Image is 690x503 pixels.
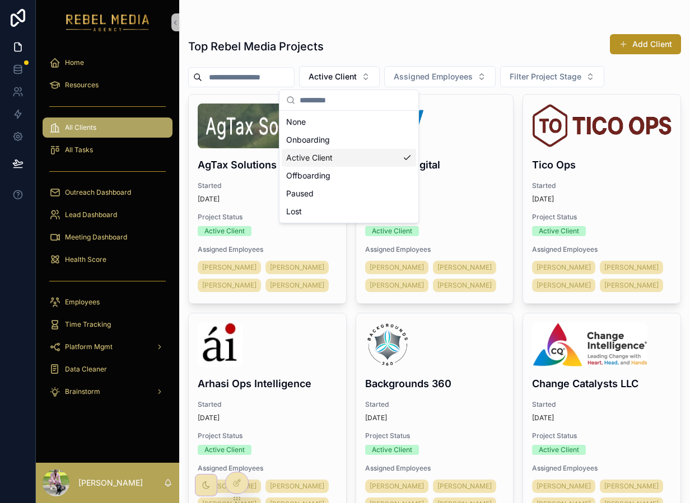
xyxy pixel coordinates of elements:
div: Active Client [539,445,579,455]
span: [PERSON_NAME] [270,281,324,290]
a: Meeting Dashboard [43,227,172,247]
div: Offboarding [282,167,416,185]
p: [DATE] [532,413,554,422]
a: [PERSON_NAME] [600,480,663,493]
span: Started [365,181,505,190]
img: b360-logo-(2025_03_18-21_58_07-UTC).png [365,322,410,367]
span: Started [198,181,337,190]
span: Assigned Employees [198,245,337,254]
div: Lost [282,203,416,220]
span: Started [198,400,337,409]
span: Assigned Employees [532,245,672,254]
span: Assigned Employees [532,464,672,473]
a: [PERSON_NAME] [433,480,496,493]
a: [PERSON_NAME] [600,279,663,292]
a: Employees [43,292,172,312]
h4: AgTax Solutions [198,157,337,172]
span: [PERSON_NAME] [537,281,591,290]
a: All Clients [43,117,172,138]
a: [PERSON_NAME] [365,261,428,274]
a: 67044636c3080c5f296a6057_Primary-Logo---Blue-&-Green-p-2600.pngTopServ DigitalStarted[DATE]Projec... [356,94,514,304]
span: [PERSON_NAME] [270,482,324,491]
img: arhasi_logo.jpg [198,322,243,367]
div: scrollable content [36,45,179,416]
span: [PERSON_NAME] [202,281,257,290]
a: [PERSON_NAME] [532,261,595,274]
a: [PERSON_NAME] [198,261,261,274]
span: Home [65,58,84,67]
a: [PERSON_NAME] [433,261,496,274]
span: [PERSON_NAME] [604,281,659,290]
h4: Backgrounds 360 [365,376,505,391]
a: Platform Mgmt [43,337,172,357]
a: Brainstorm [43,382,172,402]
span: Platform Mgmt [65,342,113,351]
span: [PERSON_NAME] [537,482,591,491]
span: Project Status [365,213,505,222]
div: Active Client [372,445,412,455]
span: Assigned Employees [198,464,337,473]
h4: Change Catalysts LLC [532,376,672,391]
span: Employees [65,298,100,307]
span: Time Tracking [65,320,111,329]
button: Select Button [384,66,496,87]
a: tico-ops-logo.png.webpTico OpsStarted[DATE]Project StatusActive ClientAssigned Employees[PERSON_N... [523,94,681,304]
span: Active Client [309,71,357,82]
span: All Tasks [65,145,93,154]
span: [PERSON_NAME] [537,263,591,272]
div: None [282,113,416,131]
h4: TopServ Digital [365,157,505,172]
h4: Tico Ops [532,157,672,172]
p: [DATE] [532,195,554,204]
img: tico-ops-logo.png.webp [532,104,672,148]
a: [PERSON_NAME] [532,279,595,292]
a: [PERSON_NAME] [365,279,428,292]
div: Active Client [204,445,245,455]
div: Active Client [204,226,245,236]
img: Screenshot-2025-08-16-at-6.31.22-PM.png [198,104,337,148]
span: Health Score [65,255,106,264]
span: Resources [65,81,99,90]
a: [PERSON_NAME] [532,480,595,493]
a: Lead Dashboard [43,205,172,225]
button: Select Button [299,66,380,87]
a: [PERSON_NAME] [365,480,428,493]
span: [PERSON_NAME] [437,263,492,272]
button: Add Client [610,34,681,54]
div: Paused [282,185,416,203]
span: [PERSON_NAME] [437,482,492,491]
span: Meeting Dashboard [65,233,127,242]
img: App logo [66,13,150,31]
span: Project Status [532,213,672,222]
div: Active Client [372,226,412,236]
span: All Clients [65,123,96,132]
a: [PERSON_NAME] [600,261,663,274]
span: Outreach Dashboard [65,188,131,197]
a: [PERSON_NAME] [265,480,329,493]
span: Project Status [198,213,337,222]
h1: Top Rebel Media Projects [188,39,324,54]
span: Brainstorm [65,387,100,396]
a: Health Score [43,250,172,270]
a: Time Tracking [43,314,172,335]
div: Active Client [282,149,416,167]
span: Project Status [532,431,672,440]
span: Project Status [198,431,337,440]
a: Data Cleaner [43,359,172,379]
span: Assigned Employees [365,464,505,473]
span: Lead Dashboard [65,210,117,219]
span: [PERSON_NAME] [370,263,424,272]
span: Started [532,400,672,409]
a: [PERSON_NAME] [433,279,496,292]
img: sitelogo_05032023_c.png.webp [532,322,647,367]
a: Outreach Dashboard [43,182,172,203]
a: [PERSON_NAME] [265,279,329,292]
h4: Arhasi Ops Intelligence [198,376,337,391]
p: [DATE] [198,195,220,204]
a: Resources [43,75,172,95]
span: Project Status [365,431,505,440]
p: [DATE] [198,413,220,422]
span: [PERSON_NAME] [437,281,492,290]
a: Home [43,53,172,73]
